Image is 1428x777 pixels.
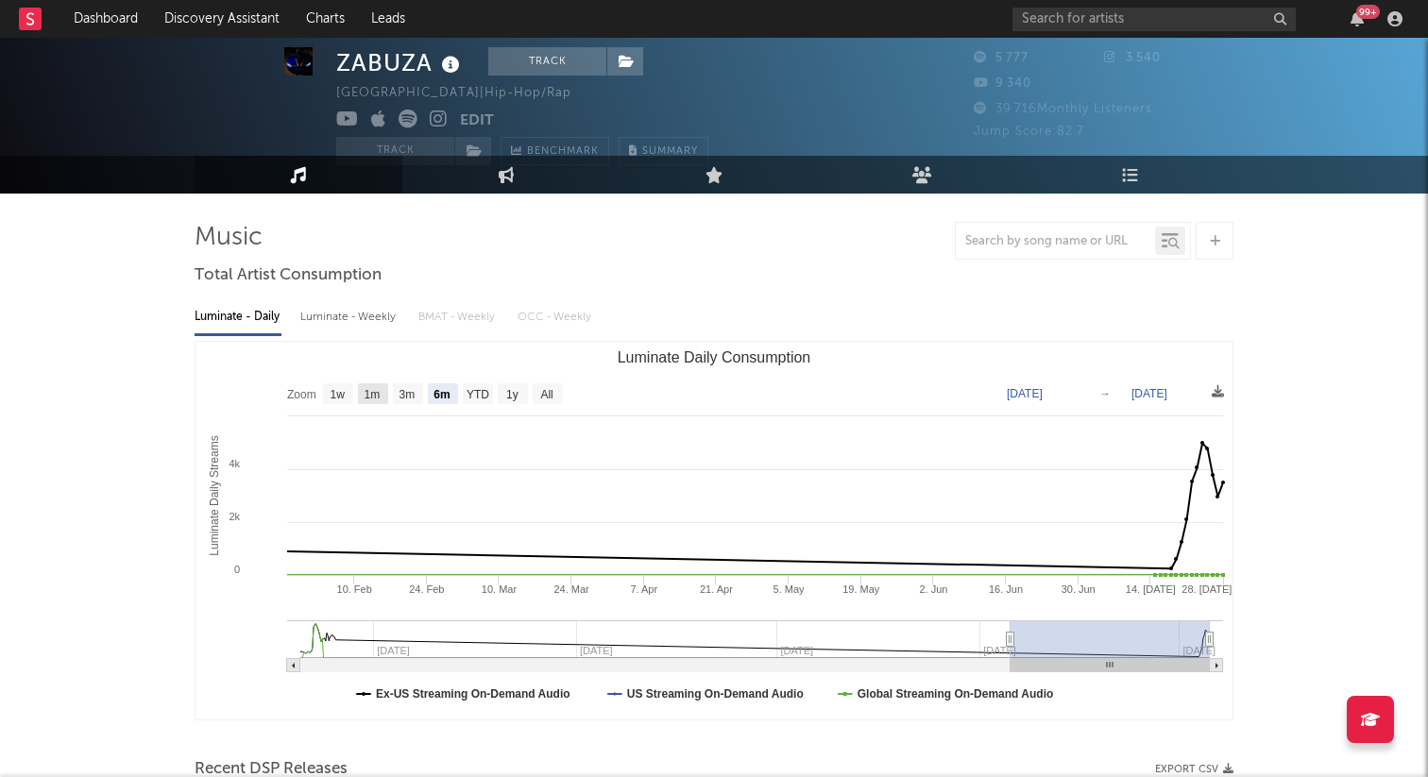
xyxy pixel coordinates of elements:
[1356,5,1380,19] div: 99 +
[974,77,1031,90] span: 9 340
[618,349,811,365] text: Luminate Daily Consumption
[287,388,316,401] text: Zoom
[842,583,880,595] text: 19. May
[553,583,589,595] text: 24. Mar
[336,47,465,78] div: ZABUZA
[956,234,1155,249] input: Search by song name or URL
[336,82,593,105] div: [GEOGRAPHIC_DATA] | Hip-Hop/Rap
[506,388,518,401] text: 1y
[336,137,454,165] button: Track
[1062,583,1096,595] text: 30. Jun
[630,583,657,595] text: 7. Apr
[208,435,221,555] text: Luminate Daily Streams
[399,388,416,401] text: 3m
[460,110,494,133] button: Edit
[195,264,382,287] span: Total Artist Consumption
[974,52,1028,64] span: 5 777
[488,47,606,76] button: Track
[501,137,609,165] a: Benchmark
[974,126,1084,138] span: Jump Score: 82.7
[195,342,1232,719] svg: Luminate Daily Consumption
[234,564,240,575] text: 0
[331,388,346,401] text: 1w
[642,146,698,157] span: Summary
[1007,387,1043,400] text: [DATE]
[540,388,552,401] text: All
[700,583,733,595] text: 21. Apr
[919,583,947,595] text: 2. Jun
[1155,764,1233,775] button: Export CSV
[858,687,1054,701] text: Global Streaming On-Demand Audio
[974,103,1152,115] span: 39 716 Monthly Listeners
[1012,8,1296,31] input: Search for artists
[229,511,240,522] text: 2k
[229,458,240,469] text: 4k
[365,388,381,401] text: 1m
[1099,387,1111,400] text: →
[409,583,444,595] text: 24. Feb
[1182,645,1215,656] text: [DATE]
[467,388,489,401] text: YTD
[773,583,806,595] text: 5. May
[1181,583,1232,595] text: 28. [DATE]
[1131,387,1167,400] text: [DATE]
[619,137,708,165] button: Summary
[989,583,1023,595] text: 16. Jun
[1104,52,1161,64] span: 3 540
[433,388,450,401] text: 6m
[1126,583,1176,595] text: 14. [DATE]
[482,583,518,595] text: 10. Mar
[1351,11,1364,26] button: 99+
[337,583,372,595] text: 10. Feb
[195,301,281,333] div: Luminate - Daily
[300,301,399,333] div: Luminate - Weekly
[376,687,570,701] text: Ex-US Streaming On-Demand Audio
[527,141,599,163] span: Benchmark
[627,687,804,701] text: US Streaming On-Demand Audio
